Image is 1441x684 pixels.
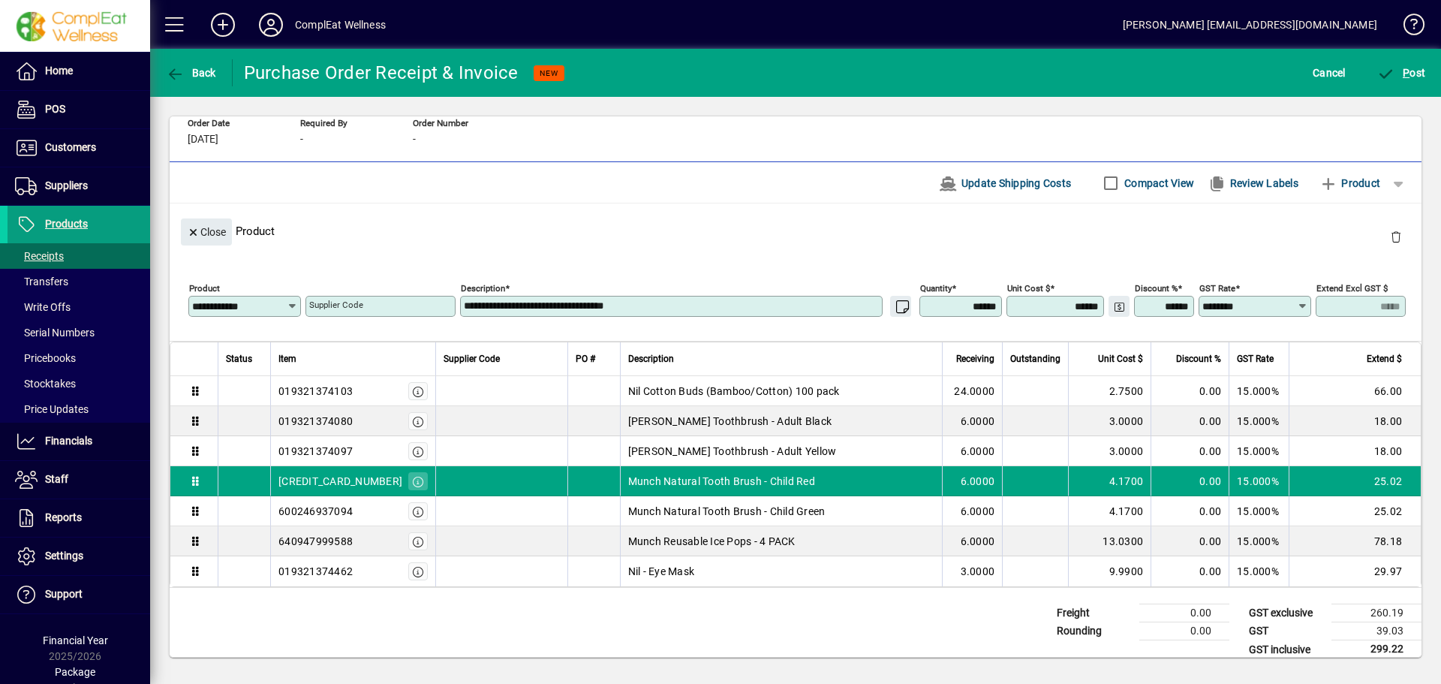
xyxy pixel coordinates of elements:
button: Cancel [1309,59,1349,86]
td: 0.00 [1151,466,1229,496]
span: Price Updates [15,403,89,415]
td: GST exclusive [1241,604,1331,622]
a: Stocktakes [8,371,150,396]
td: 0.00 [1139,604,1229,622]
span: Serial Numbers [15,327,95,339]
span: Package [55,666,95,678]
td: [PERSON_NAME] Toothbrush - Adult Yellow [620,436,943,466]
span: - [413,134,416,146]
td: 39.03 [1331,622,1421,640]
span: 6.0000 [961,504,995,519]
button: Post [1373,59,1430,86]
app-page-header-button: Delete [1378,230,1414,243]
span: Customers [45,141,96,153]
span: 3.0000 [1109,444,1144,459]
span: Reports [45,511,82,523]
span: Financial Year [43,634,108,646]
td: 18.00 [1289,436,1421,466]
td: 15.000% [1229,376,1289,406]
span: [DATE] [188,134,218,146]
span: 6.0000 [961,534,995,549]
button: Product [1312,170,1388,197]
a: Serial Numbers [8,320,150,345]
a: Settings [8,538,150,575]
span: Transfers [15,276,68,288]
span: 6.0000 [961,444,995,459]
mat-label: Extend excl GST $ [1316,283,1388,294]
span: GST Rate [1237,351,1274,367]
span: Product [1319,171,1380,195]
span: Suppliers [45,179,88,191]
span: Stocktakes [15,378,76,390]
app-page-header-button: Close [177,224,236,238]
a: Financials [8,423,150,460]
a: Reports [8,499,150,537]
td: 15.000% [1229,556,1289,586]
td: GST inclusive [1241,640,1331,659]
a: Customers [8,129,150,167]
mat-label: Discount % [1135,283,1178,294]
label: Compact View [1121,176,1194,191]
span: 24.0000 [954,384,994,399]
div: Product [170,203,1421,258]
td: 0.00 [1151,496,1229,526]
span: 4.1700 [1109,504,1144,519]
mat-label: Description [461,283,505,294]
td: Nil - Eye Mask [620,556,943,586]
span: Update Shipping Costs [939,171,1071,195]
td: Nil Cotton Buds (Bamboo/Cotton) 100 pack [620,376,943,406]
span: Description [628,351,674,367]
td: 25.02 [1289,496,1421,526]
a: Pricebooks [8,345,150,371]
div: 019321374080 [278,414,353,429]
span: Item [278,351,296,367]
a: Suppliers [8,167,150,205]
span: Settings [45,550,83,562]
div: 640947999588 [278,534,353,549]
app-page-header-button: Back [150,59,233,86]
td: Rounding [1049,622,1139,640]
span: Outstanding [1010,351,1060,367]
div: 600246937094 [278,504,353,519]
a: Transfers [8,269,150,294]
span: Review Labels [1208,171,1298,195]
td: 0.00 [1151,376,1229,406]
span: P [1403,67,1409,79]
a: Home [8,53,150,90]
button: Change Price Levels [1109,296,1130,317]
span: 9.9900 [1109,564,1144,579]
td: [PERSON_NAME] Toothbrush - Adult Black [620,406,943,436]
span: NEW [540,68,558,78]
a: Write Offs [8,294,150,320]
a: Receipts [8,243,150,269]
button: Close [181,218,232,246]
td: 15.000% [1229,496,1289,526]
td: Munch Reusable Ice Pops - 4 PACK [620,526,943,556]
a: POS [8,91,150,128]
span: - [300,134,303,146]
td: GST [1241,622,1331,640]
span: Discount % [1176,351,1221,367]
span: 6.0000 [961,414,995,429]
td: 299.22 [1331,640,1421,659]
td: 0.00 [1151,436,1229,466]
div: 019321374097 [278,444,353,459]
button: Update Shipping Costs [933,170,1077,197]
td: 15.000% [1229,466,1289,496]
button: Back [162,59,220,86]
td: 15.000% [1229,526,1289,556]
span: Extend $ [1367,351,1402,367]
div: 019321374103 [278,384,353,399]
div: [CREDIT_CARD_NUMBER] [278,474,402,489]
span: Products [45,218,88,230]
span: Pricebooks [15,352,76,364]
span: 6.0000 [961,474,995,489]
div: ComplEat Wellness [295,13,386,37]
span: POS [45,103,65,115]
span: Cancel [1313,61,1346,85]
span: Financials [45,435,92,447]
div: 019321374462 [278,564,353,579]
a: Support [8,576,150,613]
button: Review Labels [1202,170,1304,197]
a: Price Updates [8,396,150,422]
